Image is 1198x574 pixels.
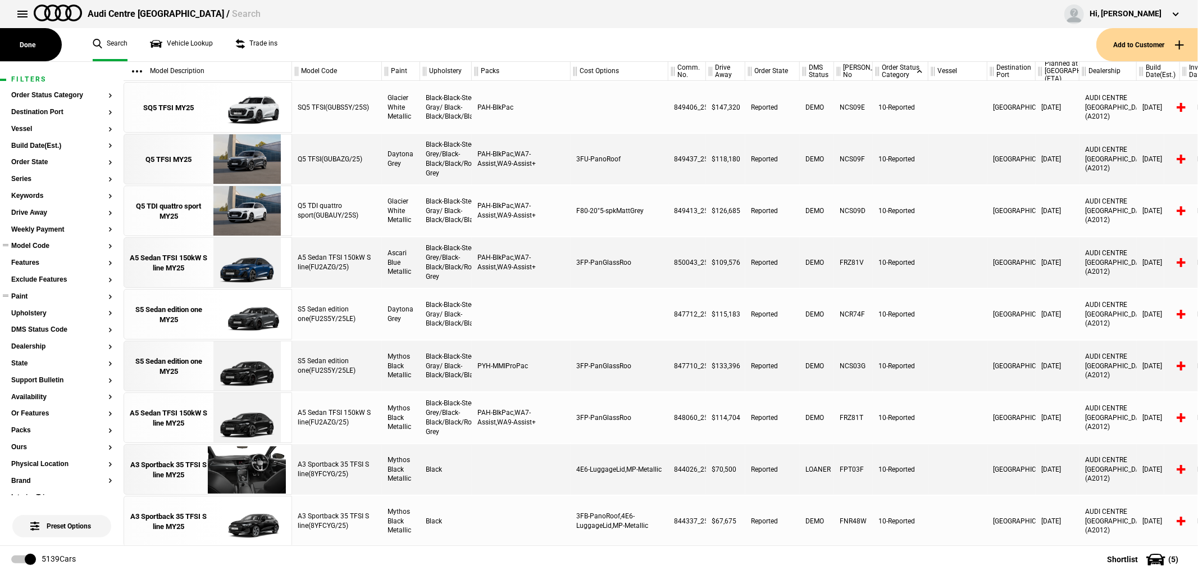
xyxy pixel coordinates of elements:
[11,377,112,394] section: Support Bulletin
[11,259,112,276] section: Features
[11,343,112,351] button: Dealership
[11,444,112,460] section: Ours
[873,444,928,495] div: 10-Reported
[472,341,571,391] div: PYH-MMIProPac
[571,496,668,546] div: 3FB-PanoRoof,4E6-LuggageLid,MP-Metallic
[130,496,208,547] a: A3 Sportback 35 TFSI S line MY25
[668,341,706,391] div: 847710_25
[11,209,112,226] section: Drive Away
[292,289,382,340] div: S5 Sedan edition one(FU2S5Y/25LE)
[420,186,472,236] div: Black-Black-Steel Gray/ Black-Black/Black/Black
[928,62,987,81] div: Vessel
[382,62,420,81] div: Paint
[11,427,112,435] button: Packs
[130,305,208,325] div: S5 Sedan edition one MY25
[668,496,706,546] div: 844337_25
[668,392,706,443] div: 848060_25
[11,276,112,284] button: Exclude Features
[1137,444,1180,495] div: [DATE]
[11,175,112,183] button: Series
[571,237,668,288] div: 3FP-PanGlassRoo
[1036,444,1079,495] div: [DATE]
[11,343,112,360] section: Dealership
[472,392,571,443] div: PAH-BlkPac,WA7-Assist,WA9-Assist+
[873,82,928,133] div: 10-Reported
[292,134,382,184] div: Q5 TFSI(GUBAZG/25)
[11,242,112,259] section: Model Code
[130,83,208,133] a: SQ5 TFSI MY25
[1090,8,1161,20] div: Hi, [PERSON_NAME]
[420,134,472,184] div: Black-Black-Steel Grey/Black-Black/Black/Rock Grey
[873,496,928,546] div: 10-Reported
[472,186,571,236] div: PAH-BlkPac,WA7-Assist,WA9-Assist+
[571,186,668,236] div: F80-20"5-spkMattGrey
[834,186,873,236] div: NCS09D
[130,134,208,185] a: Q5 TFSI MY25
[873,186,928,236] div: 10-Reported
[571,392,668,443] div: 3FP-PanGlassRoo
[144,103,194,113] div: SQ5 TFSI MY25
[420,392,472,443] div: Black-Black-Steel Grey/Black-Black/Black/Rock Grey
[11,326,112,343] section: DMS Status Code
[11,125,112,142] section: Vessel
[834,496,873,546] div: FNR48W
[11,326,112,334] button: DMS Status Code
[130,408,208,428] div: A5 Sedan TFSI 150kW S line MY25
[706,237,745,288] div: $109,576
[987,289,1036,340] div: [GEOGRAPHIC_DATA]
[800,289,834,340] div: DEMO
[571,62,668,81] div: Cost Options
[11,427,112,444] section: Packs
[208,341,286,392] img: Audi_FU2S5Y_25LE_GX_0E0E_PAH_9VS_PYH_3FP_(Nadin:_3FP_9VS_C84_PAH_PYH_SN8)_ext.png
[800,392,834,443] div: DEMO
[800,444,834,495] div: LOANER
[11,226,112,234] button: Weekly Payment
[382,444,420,495] div: Mythos Black Metallic
[1096,28,1198,61] button: Add to Customer
[382,186,420,236] div: Glacier White Metallic
[834,237,873,288] div: FRZ81V
[88,8,261,20] div: Audi Centre [GEOGRAPHIC_DATA] /
[1168,555,1178,563] span: ( 5 )
[292,392,382,443] div: A5 Sedan TFSI 150kW S line(FU2AZG/25)
[1036,62,1079,81] div: Planned at [GEOGRAPHIC_DATA] (ETA)
[987,62,1035,81] div: Destination Port
[800,496,834,546] div: DEMO
[571,341,668,391] div: 3FP-PanGlassRoo
[208,238,286,288] img: Audi_FU2AZG_25_FW_9W9W_WA9_PAH_9VS_WA7_PYH_3FP_U43_(Nadin:_3FP_9VS_C85_PAH_PYH_SN8_U43_WA7_WA9)_e...
[11,494,112,501] button: Interior Trim
[1079,496,1137,546] div: AUDI CENTRE [GEOGRAPHIC_DATA] (A2012)
[1137,134,1180,184] div: [DATE]
[420,237,472,288] div: Black-Black-Steel Grey/Black-Black/Black/Rock Grey
[1079,62,1136,81] div: Dealership
[382,237,420,288] div: Ascari Blue Metallic
[93,28,127,61] a: Search
[382,82,420,133] div: Glacier White Metallic
[987,134,1036,184] div: [GEOGRAPHIC_DATA]
[745,237,800,288] div: Reported
[11,175,112,192] section: Series
[382,134,420,184] div: Daytona Grey
[11,460,112,468] button: Physical Location
[232,8,261,19] span: Search
[11,410,112,427] section: Or Features
[706,341,745,391] div: $133,396
[130,445,208,495] a: A3 Sportback 35 TFSI S line MY25
[11,394,112,401] button: Availability
[11,242,112,250] button: Model Code
[472,62,570,81] div: Packs
[1036,341,1079,391] div: [DATE]
[987,392,1036,443] div: [GEOGRAPHIC_DATA]
[130,356,208,377] div: S5 Sedan edition one MY25
[1079,186,1137,236] div: AUDI CENTRE [GEOGRAPHIC_DATA] (A2012)
[1079,82,1137,133] div: AUDI CENTRE [GEOGRAPHIC_DATA] (A2012)
[1079,392,1137,443] div: AUDI CENTRE [GEOGRAPHIC_DATA] (A2012)
[800,82,834,133] div: DEMO
[130,393,208,444] a: A5 Sedan TFSI 150kW S line MY25
[292,82,382,133] div: SQ5 TFSI(GUBS5Y/25S)
[1137,289,1180,340] div: [DATE]
[668,237,706,288] div: 850043_25
[745,186,800,236] div: Reported
[745,82,800,133] div: Reported
[873,392,928,443] div: 10-Reported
